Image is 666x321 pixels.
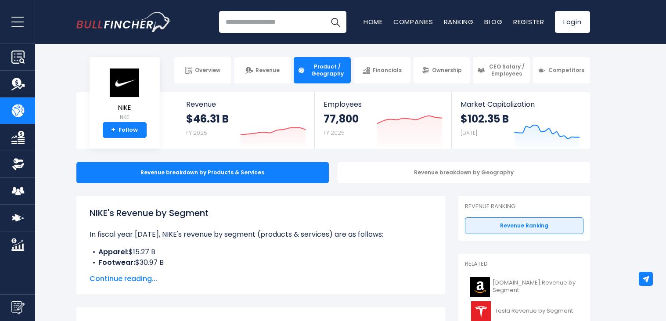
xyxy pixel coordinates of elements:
[90,257,432,268] li: $30.97 B
[98,247,129,257] b: Apparel:
[393,17,433,26] a: Companies
[461,112,509,126] strong: $102.35 B
[294,57,350,83] a: Product / Geography
[470,277,490,297] img: AMZN logo
[324,11,346,33] button: Search
[308,63,346,77] span: Product / Geography
[513,17,544,26] a: Register
[234,57,291,83] a: Revenue
[177,92,315,149] a: Revenue $46.31 B FY 2025
[11,158,25,171] img: Ownership
[76,162,329,183] div: Revenue breakdown by Products & Services
[90,274,432,284] span: Continue reading...
[444,17,474,26] a: Ranking
[555,11,590,33] a: Login
[461,100,580,108] span: Market Capitalization
[432,67,462,74] span: Ownership
[90,229,432,240] p: In fiscal year [DATE], NIKE's revenue by segment (products & services) are as follows:
[461,129,477,137] small: [DATE]
[470,301,492,321] img: TSLA logo
[195,67,220,74] span: Overview
[111,126,115,134] strong: +
[90,206,432,220] h1: NIKE's Revenue by Segment
[533,57,590,83] a: Competitors
[414,57,470,83] a: Ownership
[487,63,526,77] span: CEO Salary / Employees
[324,100,443,108] span: Employees
[473,57,530,83] a: CEO Salary / Employees
[465,217,583,234] a: Revenue Ranking
[98,257,135,267] b: Footwear:
[186,100,306,108] span: Revenue
[76,12,171,32] a: Go to homepage
[465,275,583,299] a: [DOMAIN_NAME] Revenue by Segment
[465,203,583,210] p: Revenue Ranking
[373,67,402,74] span: Financials
[495,307,573,315] span: Tesla Revenue by Segment
[109,113,140,121] small: NKE
[186,112,229,126] strong: $46.31 B
[484,17,503,26] a: Blog
[103,122,147,138] a: +Follow
[493,279,578,294] span: [DOMAIN_NAME] Revenue by Segment
[315,92,451,149] a: Employees 77,800 FY 2025
[174,57,231,83] a: Overview
[76,12,171,32] img: Bullfincher logo
[256,67,280,74] span: Revenue
[324,112,359,126] strong: 77,800
[465,260,583,268] p: Related
[109,68,140,123] a: NIKE NKE
[338,162,590,183] div: Revenue breakdown by Geography
[364,17,383,26] a: Home
[324,129,345,137] small: FY 2025
[548,67,584,74] span: Competitors
[354,57,410,83] a: Financials
[186,129,207,137] small: FY 2025
[109,104,140,112] span: NIKE
[90,247,432,257] li: $15.27 B
[452,92,589,149] a: Market Capitalization $102.35 B [DATE]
